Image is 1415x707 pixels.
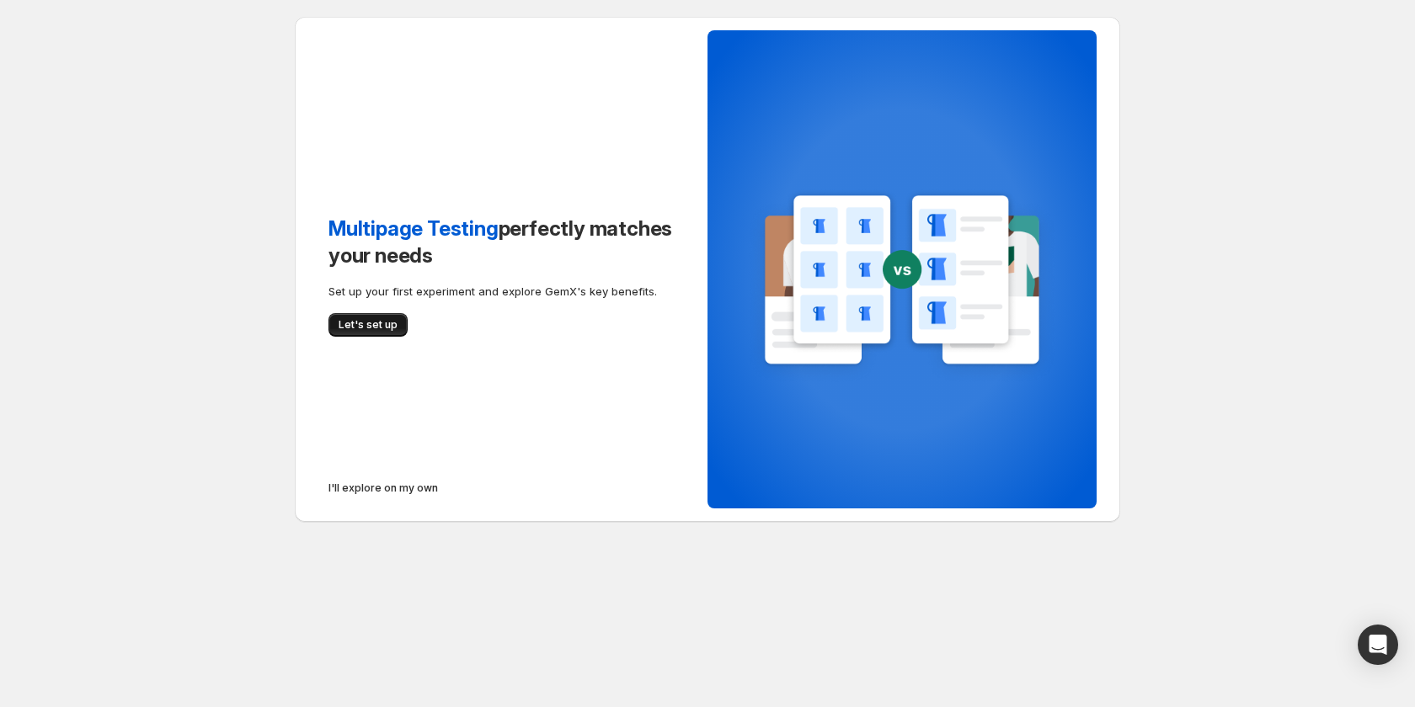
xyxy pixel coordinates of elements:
[1358,625,1398,665] div: Open Intercom Messenger
[339,318,398,332] span: Let's set up
[745,189,1060,388] img: multipage-testing-guide-bg
[328,215,674,269] h2: perfectly matches your needs
[328,481,438,495] span: I'll explore on my own
[328,313,408,337] button: Let's set up
[328,283,674,300] p: Set up your first experiment and explore GemX's key benefits.
[318,476,448,500] button: I'll explore on my own
[328,216,499,241] span: Multipage Testing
